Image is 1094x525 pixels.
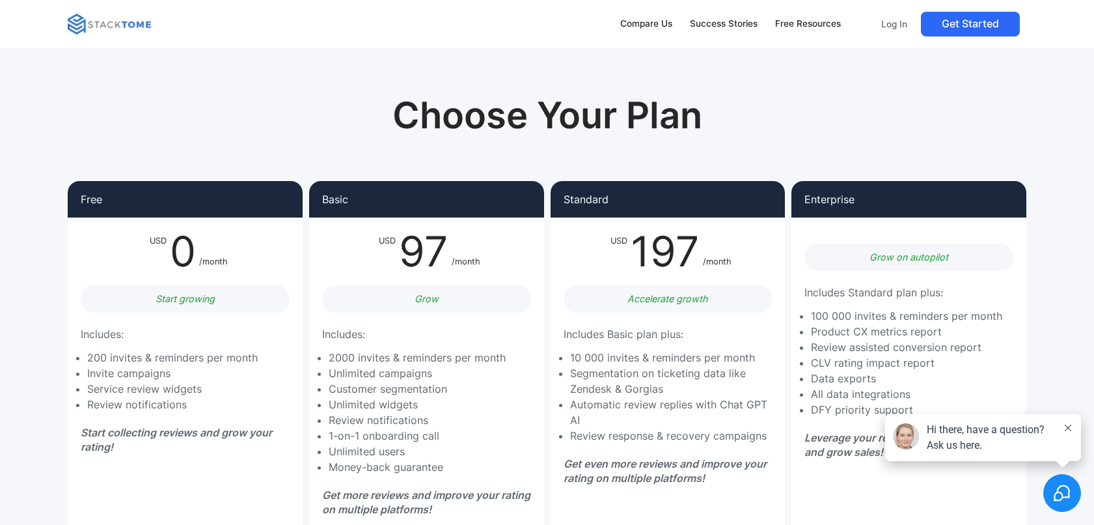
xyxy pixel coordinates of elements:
[627,293,708,304] em: Accelerate growth
[322,489,530,516] em: Get more reviews and improve your rating on multiple platforms!
[614,10,679,38] a: Compare Us
[340,94,754,137] h1: Choose Your Plan
[329,350,506,365] li: 2000 invites & reminders per month
[379,231,396,272] div: USD
[881,18,907,30] p: Log In
[87,381,258,397] li: Service review widgets
[87,397,258,412] li: Review notifications
[570,350,779,365] li: 10 000 invites & reminders per month
[683,10,763,38] a: Success Stories
[81,426,272,453] em: Start collecting reviews and grow your rating!
[811,308,1002,324] li: 100 000 invites & reminders per month
[452,231,480,272] div: /month
[811,355,1002,371] li: CLV rating impact report
[564,457,767,485] em: Get even more reviews and improve your rating on multiple platforms!
[322,326,365,343] p: Includes:
[620,17,672,31] div: Compare Us
[627,231,703,272] div: 197
[329,444,506,459] li: Unlimited users
[87,350,258,365] li: 200 invites & reminders per month
[811,339,1002,355] li: Review assisted conversion report
[804,284,943,302] p: Includes Standard plan plus:
[570,397,779,428] li: Automatic review replies with Chat GPT AI
[811,324,1002,339] li: Product CX metrics report
[775,17,841,31] div: Free Resources
[329,428,506,444] li: 1-on-1 onboarding call
[329,397,506,412] li: Unlimited widgets
[570,365,779,397] li: Segmentation on ticketing data like Zendesk & Gorgias
[150,231,167,272] div: USD
[329,459,506,475] li: Money-back guarantee
[81,326,124,343] p: Includes:
[564,326,683,343] p: Includes Basic plan plus:
[703,231,732,272] div: /month
[873,12,916,36] a: Log In
[811,386,1002,402] li: All data integrations
[869,251,948,262] em: Grow on autopilot
[921,12,1020,36] a: Get Started
[167,231,199,272] div: 0
[396,231,452,272] div: 97
[564,194,609,205] p: Standard
[804,194,855,205] p: Enterprise
[570,428,779,444] li: Review response & recovery campaigns
[769,10,847,38] a: Free Resources
[81,194,102,205] p: Free
[87,365,258,381] li: Invite campaigns
[811,402,1002,418] li: DFY priority support
[329,412,506,428] li: Review notifications
[199,231,228,272] div: /month
[329,381,506,397] li: Customer segmentation
[610,231,627,272] div: USD
[156,293,215,304] em: Start growing
[329,365,506,381] li: Unlimited campaigns
[415,293,439,304] em: Grow
[322,194,348,205] p: Basic
[811,371,1002,386] li: Data exports
[690,17,758,31] div: Success Stories
[804,431,999,459] em: Leverage your reviews to the mazimum and grow sales!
